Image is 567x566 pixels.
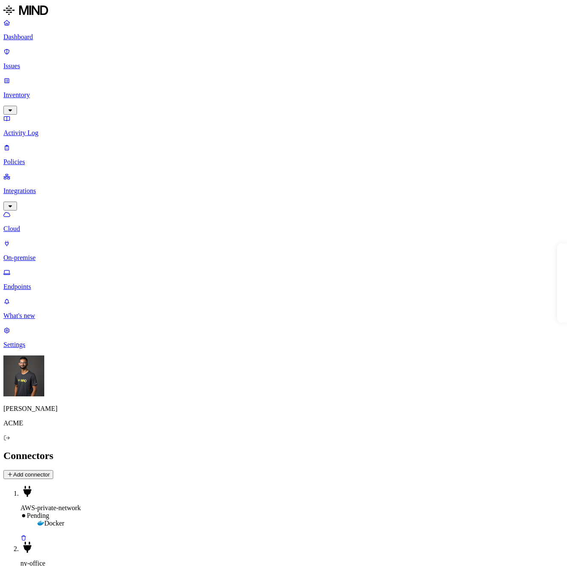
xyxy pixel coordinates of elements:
a: Integrations [3,173,564,209]
a: What's new [3,297,564,320]
p: Settings [3,341,564,349]
p: Inventory [3,91,564,99]
a: Settings [3,326,564,349]
h2: Connectors [3,450,564,462]
p: Policies [3,158,564,166]
p: Cloud [3,225,564,233]
a: Policies [3,144,564,166]
button: Add connector [3,470,53,479]
p: What's new [3,312,564,320]
p: Dashboard [3,33,564,41]
a: Endpoints [3,269,564,291]
img: Amit Cohen [3,355,44,396]
p: ACME [3,419,564,427]
a: Issues [3,48,564,70]
a: Dashboard [3,19,564,41]
a: On-premise [3,240,564,262]
p: Integrations [3,187,564,195]
p: Activity Log [3,129,564,137]
img: MIND [3,3,48,17]
span: Docker [44,520,64,527]
a: Activity Log [3,115,564,137]
a: Inventory [3,77,564,113]
span: Pending [27,512,49,519]
a: Cloud [3,211,564,233]
p: Issues [3,62,564,70]
p: On-premise [3,254,564,262]
a: MIND [3,3,564,19]
span: AWS-private-network [20,504,81,511]
p: Endpoints [3,283,564,291]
